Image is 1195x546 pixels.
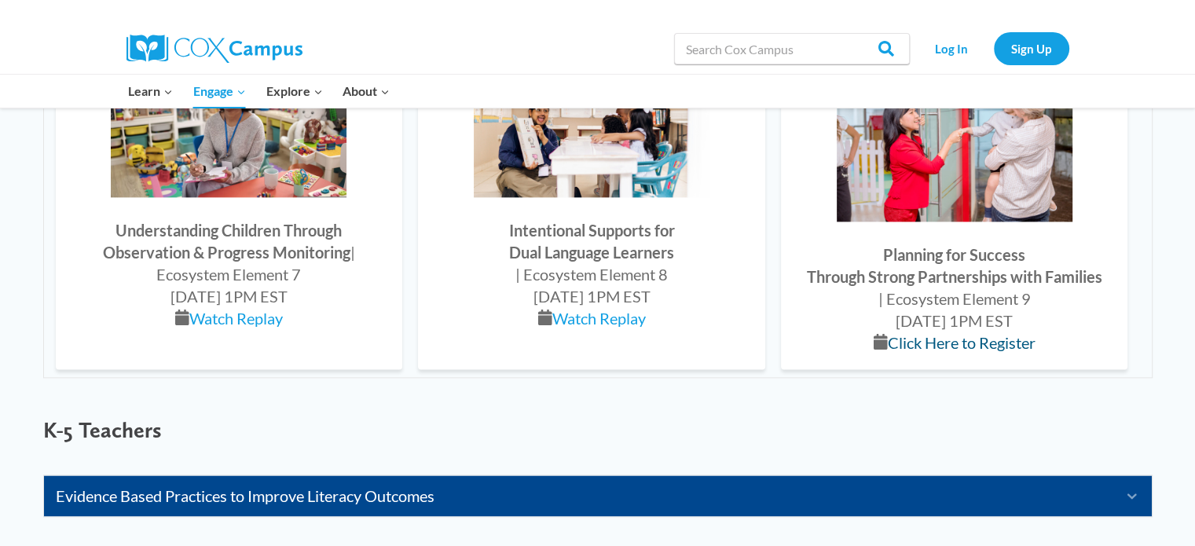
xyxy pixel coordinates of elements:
div: [DATE] 1PM EST [807,310,1102,332]
strong: Intentional Supports for Dual Language Learners [508,221,674,262]
strong: Understanding Children Through Observation & Progress Monitoring [103,221,350,262]
button: Child menu of Learn [119,75,184,108]
strong: Planning for Success Through Strong Partnerships with Families [807,245,1102,286]
nav: Secondary Navigation [918,32,1069,64]
div: | Ecosystem Element 8 [474,64,709,329]
a: Watch Replay [189,309,283,328]
div: [DATE] 1PM EST [474,285,709,307]
input: Search Cox Campus [674,33,910,64]
div: [DATE] 1PM EST [71,285,387,307]
button: Child menu of About [332,75,400,108]
a: Watch Replay [552,309,645,328]
a: Evidence Based Practices to Improve Literacy Outcomes [56,483,1101,508]
div: | Ecosystem Element 7 [71,64,387,329]
img: Cox Campus [126,35,302,63]
a: Log In [918,32,986,64]
a: Sign Up [994,32,1069,64]
button: Child menu of Engage [183,75,256,108]
button: Child menu of Explore [256,75,333,108]
span: K-5 Teachers [43,416,162,443]
nav: Primary Navigation [119,75,400,108]
div: | Ecosystem Element 9 [807,64,1102,354]
a: Click Here to Register [888,333,1036,352]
